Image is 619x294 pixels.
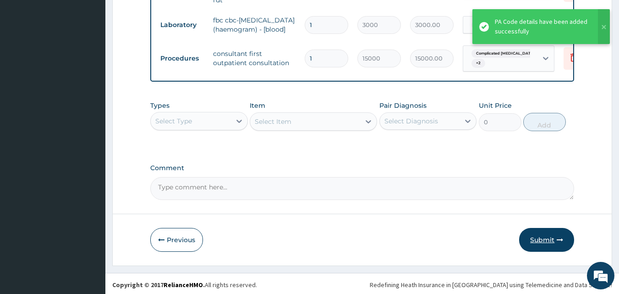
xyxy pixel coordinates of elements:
[48,51,154,63] div: Chat with us now
[250,101,265,110] label: Item
[523,113,566,131] button: Add
[156,17,208,33] td: Laboratory
[379,101,427,110] label: Pair Diagnosis
[156,50,208,67] td: Procedures
[208,44,300,72] td: consultant first outpatient consultation
[164,281,203,289] a: RelianceHMO
[471,20,539,29] span: Complicated [MEDICAL_DATA]
[384,116,438,126] div: Select Diagnosis
[519,228,574,252] button: Submit
[53,89,126,181] span: We're online!
[370,280,612,289] div: Redefining Heath Insurance in [GEOGRAPHIC_DATA] using Telemedicine and Data Science!
[495,17,589,36] div: PA Code details have been added successfully
[150,228,203,252] button: Previous
[155,116,192,126] div: Select Type
[479,101,512,110] label: Unit Price
[471,59,485,68] span: + 2
[17,46,37,69] img: d_794563401_company_1708531726252_794563401
[5,196,175,228] textarea: Type your message and hit 'Enter'
[112,281,205,289] strong: Copyright © 2017 .
[150,164,575,172] label: Comment
[208,11,300,39] td: fbc cbc-[MEDICAL_DATA] (haemogram) - [blood]
[150,102,170,110] label: Types
[150,5,172,27] div: Minimize live chat window
[471,49,539,58] span: Complicated [MEDICAL_DATA]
